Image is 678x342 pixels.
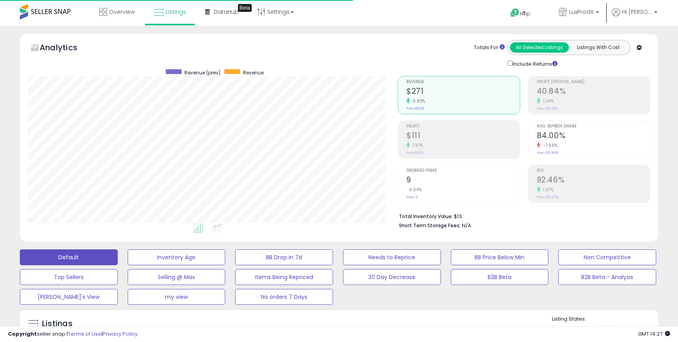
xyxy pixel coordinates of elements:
small: Prev: 90.86% [537,150,558,155]
span: Avg. Buybox Share [537,124,650,129]
div: Tooltip anchor [238,4,252,12]
button: BB Drop in 7d [235,249,333,265]
i: Get Help [510,8,520,18]
span: Revenue [243,69,264,76]
span: N/A [462,222,471,229]
button: Listings With Cost [569,42,628,53]
span: Profit [PERSON_NAME] [537,80,650,84]
label: Active [560,325,575,331]
small: -7.55% [540,142,558,148]
span: Overview [109,8,135,16]
a: Privacy Policy [103,330,138,338]
label: Deactivated [613,325,643,331]
h2: 9 [406,175,519,186]
button: Top Sellers [20,269,118,285]
h5: Listings [42,318,73,329]
a: Help [504,2,546,26]
b: Short Term Storage Fees: [399,222,461,229]
button: B2B Beta [451,269,549,285]
div: Include Returns [502,59,567,68]
span: Revenue [406,80,519,84]
h2: 84.00% [537,131,650,142]
button: my view [128,289,226,305]
small: Prev: 40.42% [537,106,558,111]
li: $13 [399,211,644,220]
span: 2025-09-7 14:27 GMT [638,330,670,338]
small: 0.93% [410,98,425,104]
a: Hi [PERSON_NAME] [612,8,657,26]
b: Total Inventory Value: [399,213,453,220]
h2: 40.84% [537,87,650,97]
small: 1.97% [410,142,423,148]
a: Terms of Use [68,330,102,338]
p: Listing States: [552,315,658,323]
span: ROI [537,169,650,173]
span: Listings [166,8,186,16]
h5: Analytics [40,42,93,55]
span: DataHub [214,8,239,16]
button: Non Competitive [558,249,656,265]
strong: Copyright [8,330,37,338]
span: Revenue (prev) [184,69,220,76]
button: Needs to Reprice [343,249,441,265]
span: Profit [406,124,519,129]
span: Help [520,10,531,17]
button: B2B Beta - Analysis [558,269,656,285]
button: Default [20,249,118,265]
small: Prev: 9 [406,195,418,199]
span: Hi [PERSON_NAME] [622,8,652,16]
button: No orders 7 Days [235,289,333,305]
small: Prev: $109 [406,150,423,155]
span: LuxProdX [569,8,594,16]
button: BB Price Below Min [451,249,549,265]
div: seller snap | | [8,331,138,338]
span: Ordered Items [406,169,519,173]
small: 0.00% [406,187,422,193]
button: Items Being Repriced [235,269,333,285]
h2: $271 [406,87,519,97]
button: 30 Day Decrease [343,269,441,285]
small: 1.04% [540,98,554,104]
h2: 92.46% [537,175,650,186]
small: Prev: $269 [406,106,424,111]
h2: $111 [406,131,519,142]
div: Totals For [474,44,505,51]
button: Selling @ Max [128,269,226,285]
button: All Selected Listings [510,42,569,53]
small: 1.97% [540,187,554,193]
small: Prev: 90.67% [537,195,558,199]
button: [PERSON_NAME]'s View [20,289,118,305]
button: Inventory Age [128,249,226,265]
